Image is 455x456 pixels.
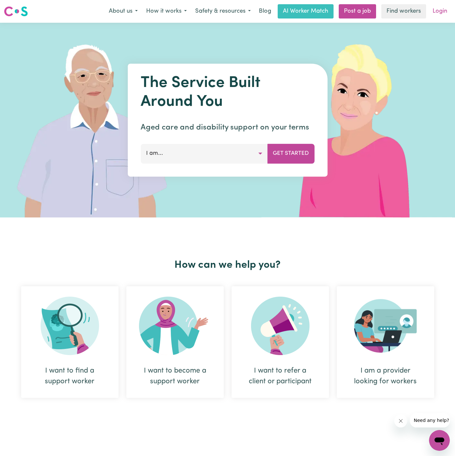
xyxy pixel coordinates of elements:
[139,297,211,355] img: Become Worker
[429,4,451,18] a: Login
[142,365,208,387] div: I want to become a support worker
[141,144,268,163] button: I am...
[17,259,438,271] h2: How can we help you?
[255,4,275,18] a: Blog
[41,297,99,355] img: Search
[267,144,314,163] button: Get Started
[429,430,450,451] iframe: Button to launch messaging window
[4,4,28,19] a: Careseekers logo
[21,286,119,398] div: I want to find a support worker
[394,414,407,427] iframe: Close message
[191,5,255,18] button: Safety & resources
[381,4,426,18] a: Find workers
[278,4,334,18] a: AI Worker Match
[410,413,450,427] iframe: Message from company
[141,122,314,133] p: Aged care and disability support on your terms
[142,5,191,18] button: How it works
[4,6,28,17] img: Careseekers logo
[251,297,310,355] img: Refer
[247,365,313,387] div: I want to refer a client or participant
[141,74,314,111] h1: The Service Built Around You
[352,365,419,387] div: I am a provider looking for workers
[354,297,417,355] img: Provider
[126,286,224,398] div: I want to become a support worker
[337,286,434,398] div: I am a provider looking for workers
[232,286,329,398] div: I want to refer a client or participant
[105,5,142,18] button: About us
[339,4,376,18] a: Post a job
[37,365,103,387] div: I want to find a support worker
